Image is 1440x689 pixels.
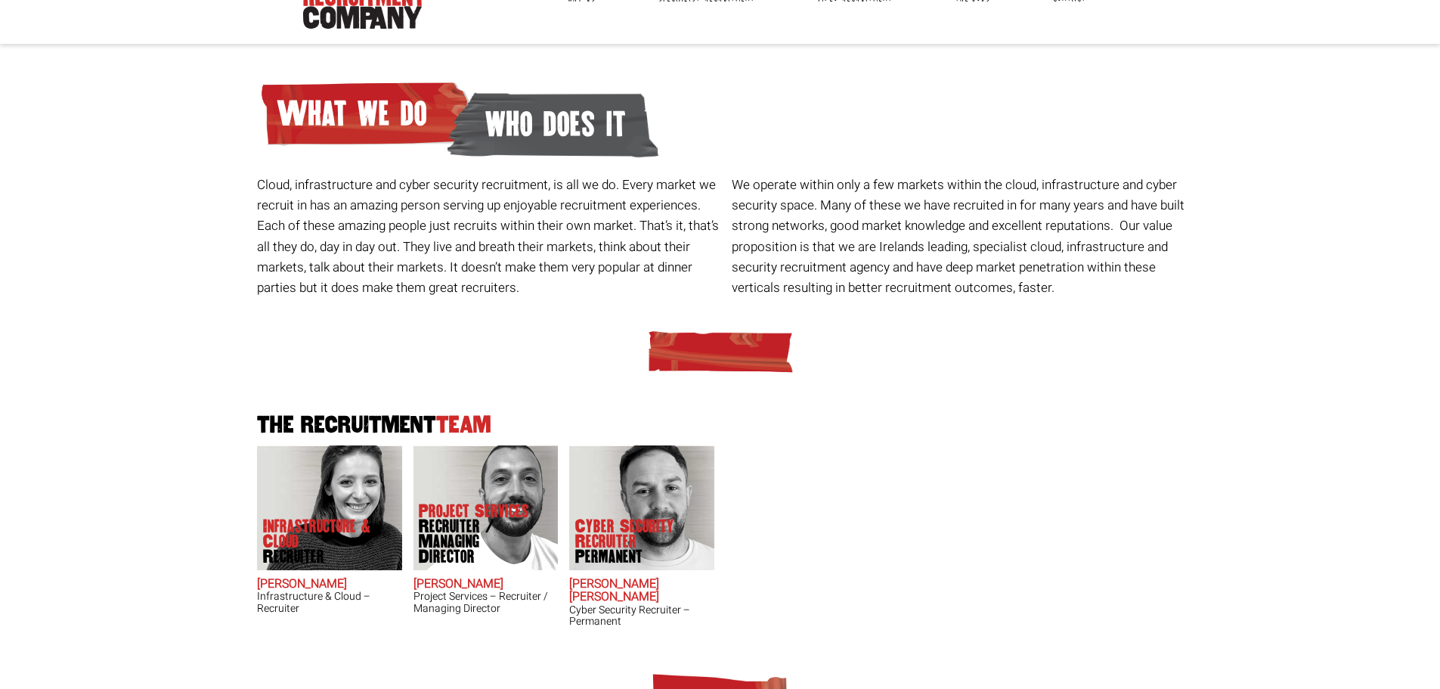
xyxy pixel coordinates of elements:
h2: [PERSON_NAME] [413,578,559,591]
h3: Infrastructure & Cloud – Recruiter [257,591,402,614]
p: Infrastructure & Cloud [263,519,384,564]
h2: The Recruitment [252,414,1189,437]
p: Cyber Security Recruiter [575,519,696,564]
span: Team [436,412,491,437]
h3: Project Services – Recruiter / Managing Director [413,591,559,614]
img: Chris Pelow's our Project Services Recruiter / Managing Director [413,445,558,570]
p: Project Services [419,504,540,564]
h3: Cyber Security Recruiter – Permanent [569,604,714,628]
h2: [PERSON_NAME] [257,578,402,591]
span: Permanent [575,549,696,564]
h2: [PERSON_NAME] [PERSON_NAME] [569,578,714,604]
span: Recruiter / Managing Director [419,519,540,564]
p: Cloud, infrastructure and cyber security recruitment, is all we do. Every market we recruit in ha... [257,175,720,298]
img: Sara O'Toole does Infrastructure & Cloud Recruiter [257,445,402,570]
img: John James Baird does Cyber Security Recruiter Permanent [569,445,714,570]
p: We operate within only a few markets within the cloud, infrastructure and cyber security space. M... [732,175,1195,298]
span: Recruiter [263,549,384,564]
